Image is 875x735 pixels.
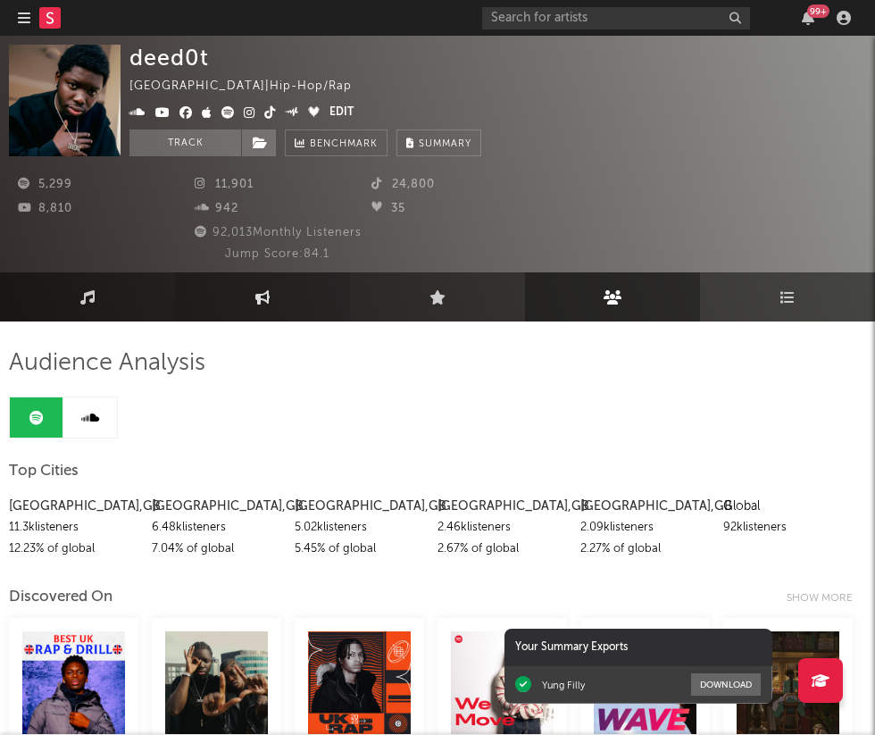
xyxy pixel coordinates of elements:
[329,103,354,124] button: Edit
[802,11,814,25] button: 99+
[9,517,138,539] div: 11.3k listeners
[437,539,567,560] div: 2.67 % of global
[396,129,481,156] button: Summary
[295,539,424,560] div: 5.45 % of global
[310,134,378,155] span: Benchmark
[437,496,567,517] div: [GEOGRAPHIC_DATA] , GB
[9,539,138,560] div: 12.23 % of global
[129,129,241,156] button: Track
[192,227,362,238] span: 92,013 Monthly Listeners
[580,517,710,539] div: 2.09k listeners
[295,517,424,539] div: 5.02k listeners
[787,588,866,609] div: Show more
[129,45,209,71] div: deed0t
[18,203,72,214] span: 8,810
[195,203,238,214] span: 942
[152,539,281,560] div: 7.04 % of global
[152,496,281,517] div: [GEOGRAPHIC_DATA] , GB
[9,496,138,517] div: [GEOGRAPHIC_DATA] , GB
[723,517,853,539] div: 92k listeners
[542,679,585,691] div: Yung Filly
[371,179,435,190] span: 24,800
[225,248,329,260] span: Jump Score: 84.1
[691,673,761,696] button: Download
[580,539,710,560] div: 2.27 % of global
[152,517,281,539] div: 6.48k listeners
[295,496,424,517] div: [GEOGRAPHIC_DATA] , GB
[419,139,471,149] span: Summary
[437,517,567,539] div: 2.46k listeners
[371,203,405,214] span: 35
[195,179,254,190] span: 11,901
[285,129,387,156] a: Benchmark
[9,353,205,374] span: Audience Analysis
[482,7,750,29] input: Search for artists
[580,496,710,517] div: [GEOGRAPHIC_DATA] , GB
[807,4,829,18] div: 99 +
[9,461,79,482] span: Top Cities
[18,179,72,190] span: 5,299
[129,76,372,97] div: [GEOGRAPHIC_DATA] | Hip-Hop/Rap
[504,629,772,666] div: Your Summary Exports
[9,587,112,608] div: Discovered On
[723,496,853,517] div: Global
